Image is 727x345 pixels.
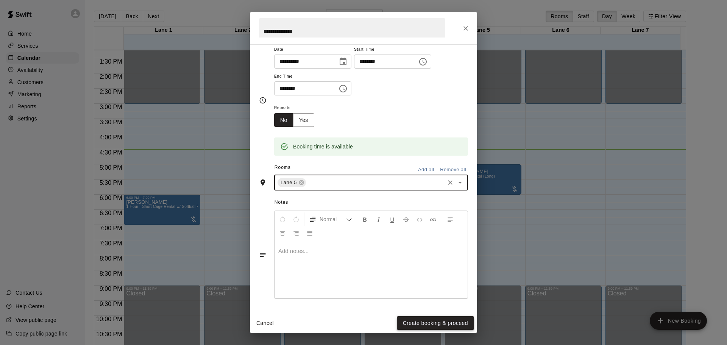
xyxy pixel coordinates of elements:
[335,54,351,69] button: Choose date, selected date is Oct 10, 2025
[399,212,412,226] button: Format Strikethrough
[274,113,314,127] div: outlined button group
[354,45,431,55] span: Start Time
[444,212,457,226] button: Left Align
[253,316,277,330] button: Cancel
[274,72,351,82] span: End Time
[278,178,306,187] div: Lane 5
[259,251,267,259] svg: Notes
[306,212,355,226] button: Formatting Options
[274,103,320,113] span: Repeats
[335,81,351,96] button: Choose time, selected time is 8:00 PM
[397,316,474,330] button: Create booking & proceed
[413,212,426,226] button: Insert Code
[259,179,267,186] svg: Rooms
[274,45,351,55] span: Date
[276,226,289,240] button: Center Align
[259,97,267,104] svg: Timing
[290,226,303,240] button: Right Align
[276,212,289,226] button: Undo
[427,212,440,226] button: Insert Link
[438,164,468,176] button: Remove all
[278,179,300,186] span: Lane 5
[372,212,385,226] button: Format Italics
[290,212,303,226] button: Redo
[275,197,468,209] span: Notes
[303,226,316,240] button: Justify Align
[415,54,431,69] button: Choose time, selected time is 7:00 PM
[386,212,399,226] button: Format Underline
[445,177,456,188] button: Clear
[359,212,371,226] button: Format Bold
[274,113,293,127] button: No
[320,215,346,223] span: Normal
[414,164,438,176] button: Add all
[293,113,314,127] button: Yes
[455,177,465,188] button: Open
[459,22,473,35] button: Close
[293,140,353,153] div: Booking time is available
[275,165,291,170] span: Rooms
